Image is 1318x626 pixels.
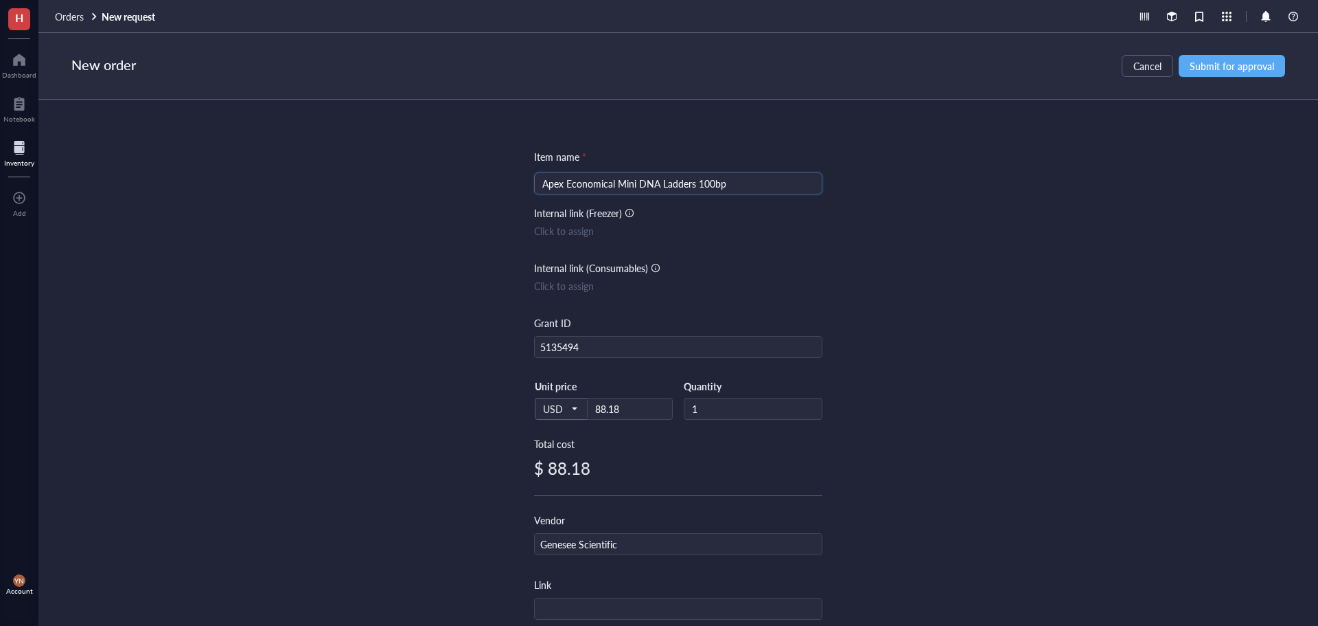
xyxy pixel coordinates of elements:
[2,49,36,79] a: Dashboard
[534,260,648,276] div: Internal link (Consumables)
[534,513,565,528] div: Vendor
[1190,60,1274,71] span: Submit for approval
[1133,60,1161,71] span: Cancel
[55,10,99,23] a: Orders
[534,205,622,221] div: Internal link (Freezer)
[535,380,621,392] div: Unit price
[14,577,24,585] span: YN
[534,278,822,293] div: Click to assign
[4,159,34,167] div: Inventory
[2,71,36,79] div: Dashboard
[3,93,35,123] a: Notebook
[534,577,551,592] div: Link
[71,55,136,77] div: New order
[3,115,35,123] div: Notebook
[1122,55,1173,77] button: Cancel
[534,149,586,164] div: Item name
[4,137,34,167] a: Inventory
[534,457,822,479] div: $ 88.18
[15,9,23,26] span: H
[534,315,571,331] div: Grant ID
[13,209,26,217] div: Add
[534,223,822,238] div: Click to assign
[6,587,33,595] div: Account
[684,380,822,392] div: Quantity
[102,10,158,23] a: New request
[543,403,577,415] span: USD
[534,436,822,451] div: Total cost
[1179,55,1285,77] button: Submit for approval
[55,10,84,23] span: Orders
